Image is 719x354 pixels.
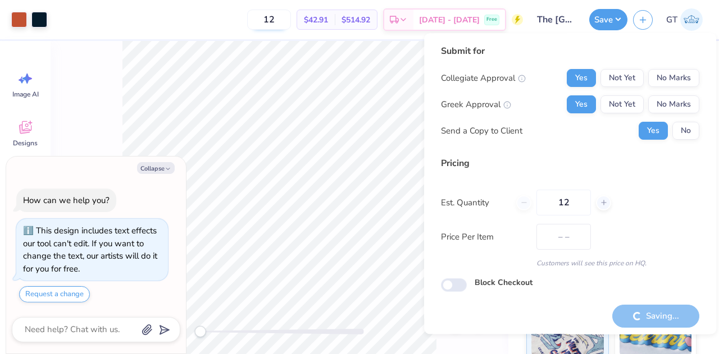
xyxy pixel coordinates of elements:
[441,231,528,243] label: Price Per Item
[567,95,596,113] button: Yes
[19,286,90,302] button: Request a change
[680,8,703,31] img: Gayathree Thangaraj
[648,95,699,113] button: No Marks
[137,162,175,174] button: Collapse
[304,14,328,26] span: $42.91
[12,90,39,99] span: Image AI
[600,69,644,87] button: Not Yet
[600,95,644,113] button: Not Yet
[661,8,708,31] a: GT
[194,326,206,337] div: Accessibility label
[247,10,291,30] input: – –
[441,157,699,170] div: Pricing
[529,8,584,31] input: Untitled Design
[23,225,157,274] div: This design includes text effects our tool can't edit. If you want to change the text, our artist...
[441,72,526,85] div: Collegiate Approval
[567,69,596,87] button: Yes
[441,44,699,58] div: Submit for
[639,122,668,140] button: Yes
[441,258,699,268] div: Customers will see this price on HQ.
[648,69,699,87] button: No Marks
[13,139,38,148] span: Designs
[536,190,591,215] input: – –
[342,14,370,26] span: $514.92
[441,125,522,137] div: Send a Copy to Client
[666,13,677,26] span: GT
[23,195,110,206] div: How can we help you?
[672,122,699,140] button: No
[486,16,497,24] span: Free
[475,277,533,288] label: Block Checkout
[589,9,627,30] button: Save
[419,14,480,26] span: [DATE] - [DATE]
[441,98,511,111] div: Greek Approval
[441,196,508,209] label: Est. Quantity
